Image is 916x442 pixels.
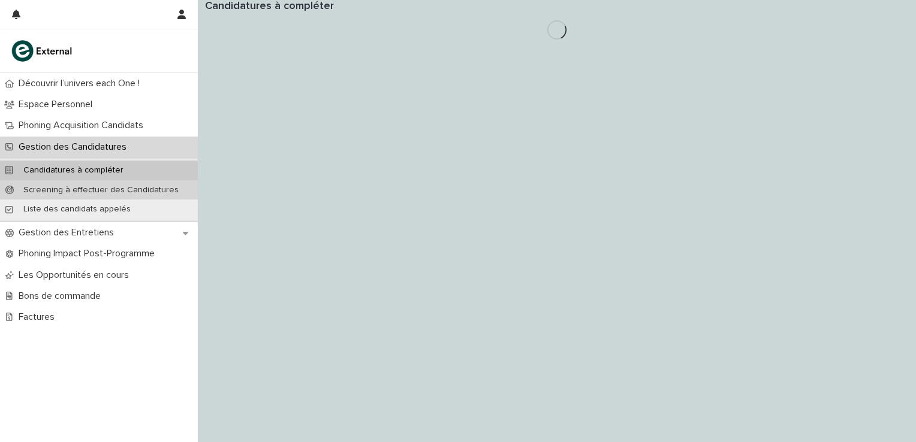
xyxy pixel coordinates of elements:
[14,311,64,323] p: Factures
[14,78,149,89] p: Découvrir l’univers each One !
[14,227,123,238] p: Gestion des Entretiens
[14,99,102,110] p: Espace Personnel
[10,39,76,63] img: bc51vvfgR2QLHU84CWIQ
[14,120,153,131] p: Phoning Acquisition Candidats
[14,270,138,281] p: Les Opportunités en cours
[14,204,140,214] p: Liste des candidats appelés
[14,290,110,302] p: Bons de commande
[14,165,133,175] p: Candidatures à compléter
[14,185,188,195] p: Screening à effectuer des Candidatures
[14,141,136,153] p: Gestion des Candidatures
[14,248,164,259] p: Phoning Impact Post-Programme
